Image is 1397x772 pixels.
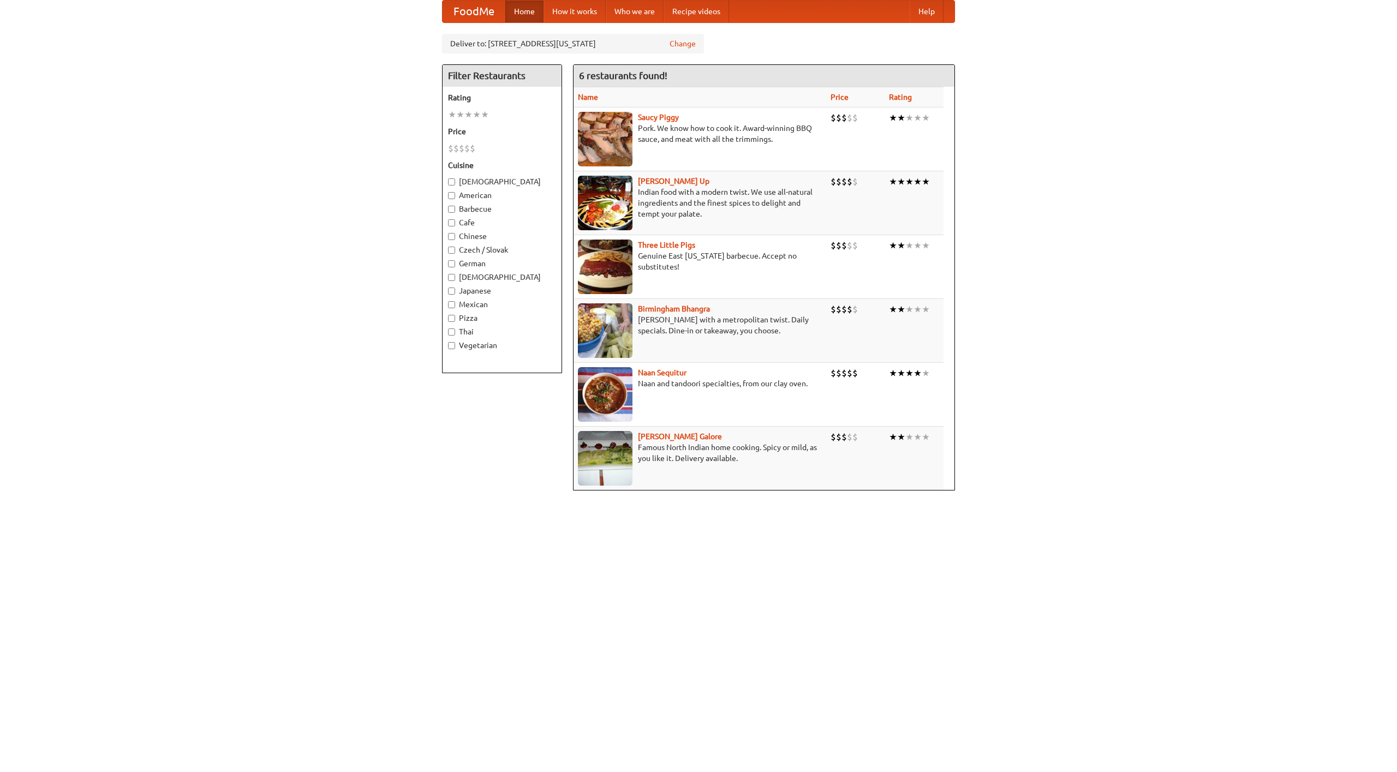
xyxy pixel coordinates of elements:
[841,367,847,379] li: $
[448,142,453,154] li: $
[448,160,556,171] h5: Cuisine
[448,313,556,324] label: Pizza
[847,431,852,443] li: $
[448,206,455,213] input: Barbecue
[578,240,632,294] img: littlepigs.jpg
[841,303,847,315] li: $
[889,303,897,315] li: ★
[638,113,679,122] b: Saucy Piggy
[831,303,836,315] li: $
[664,1,729,22] a: Recipe videos
[443,65,562,87] h4: Filter Restaurants
[448,247,455,254] input: Czech / Slovak
[922,240,930,252] li: ★
[448,340,556,351] label: Vegetarian
[578,187,822,219] p: Indian food with a modern twist. We use all-natural ingredients and the finest spices to delight ...
[505,1,544,22] a: Home
[448,272,556,283] label: [DEMOGRAPHIC_DATA]
[578,176,632,230] img: curryup.jpg
[448,301,455,308] input: Mexican
[473,109,481,121] li: ★
[638,304,710,313] a: Birmingham Bhangra
[578,431,632,486] img: currygalore.jpg
[914,367,922,379] li: ★
[578,303,632,358] img: bhangra.jpg
[578,314,822,336] p: [PERSON_NAME] with a metropolitan twist. Daily specials. Dine-in or takeaway, you choose.
[638,432,722,441] a: [PERSON_NAME] Galore
[897,240,905,252] li: ★
[578,250,822,272] p: Genuine East [US_STATE] barbecue. Accept no substitutes!
[897,303,905,315] li: ★
[852,367,858,379] li: $
[889,176,897,188] li: ★
[831,431,836,443] li: $
[905,367,914,379] li: ★
[831,176,836,188] li: $
[852,303,858,315] li: $
[448,342,455,349] input: Vegetarian
[922,176,930,188] li: ★
[456,109,464,121] li: ★
[448,260,455,267] input: German
[914,112,922,124] li: ★
[897,112,905,124] li: ★
[905,240,914,252] li: ★
[905,112,914,124] li: ★
[459,142,464,154] li: $
[836,303,841,315] li: $
[448,285,556,296] label: Japanese
[841,431,847,443] li: $
[852,240,858,252] li: $
[443,1,505,22] a: FoodMe
[606,1,664,22] a: Who we are
[836,176,841,188] li: $
[448,299,556,310] label: Mexican
[914,431,922,443] li: ★
[847,176,852,188] li: $
[897,431,905,443] li: ★
[910,1,944,22] a: Help
[578,112,632,166] img: saucy.jpg
[448,204,556,214] label: Barbecue
[448,217,556,228] label: Cafe
[897,367,905,379] li: ★
[889,93,912,101] a: Rating
[470,142,475,154] li: $
[914,240,922,252] li: ★
[852,176,858,188] li: $
[638,368,686,377] a: Naan Sequitur
[836,240,841,252] li: $
[914,303,922,315] li: ★
[578,442,822,464] p: Famous North Indian home cooking. Spicy or mild, as you like it. Delivery available.
[464,142,470,154] li: $
[448,231,556,242] label: Chinese
[836,431,841,443] li: $
[448,233,455,240] input: Chinese
[831,240,836,252] li: $
[852,431,858,443] li: $
[638,241,695,249] a: Three Little Pigs
[448,192,455,199] input: American
[847,303,852,315] li: $
[579,70,667,81] ng-pluralize: 6 restaurants found!
[922,303,930,315] li: ★
[544,1,606,22] a: How it works
[922,367,930,379] li: ★
[464,109,473,121] li: ★
[578,93,598,101] a: Name
[453,142,459,154] li: $
[448,92,556,103] h5: Rating
[448,176,556,187] label: [DEMOGRAPHIC_DATA]
[638,177,709,185] a: [PERSON_NAME] Up
[841,112,847,124] li: $
[831,93,849,101] a: Price
[922,431,930,443] li: ★
[905,431,914,443] li: ★
[897,176,905,188] li: ★
[836,112,841,124] li: $
[448,178,455,185] input: [DEMOGRAPHIC_DATA]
